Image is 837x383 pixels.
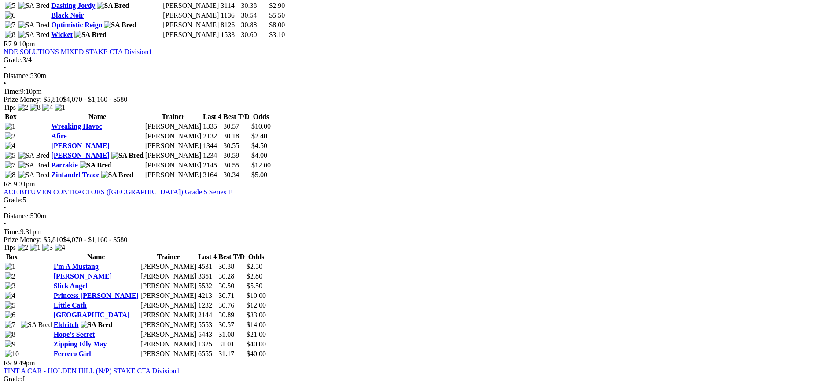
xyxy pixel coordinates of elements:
[218,262,245,271] td: 30.38
[4,56,23,63] span: Grade:
[247,311,266,319] span: $33.00
[18,31,50,39] img: SA Bred
[54,350,91,357] a: Ferrero Girl
[4,196,833,204] div: 5
[218,311,245,320] td: 30.89
[4,56,833,64] div: 3/4
[198,282,217,290] td: 5532
[4,375,23,383] span: Grade:
[18,171,50,179] img: SA Bred
[5,321,15,329] img: 7
[51,161,77,169] a: Parrakie
[18,21,50,29] img: SA Bred
[203,112,222,121] th: Last 4
[269,11,285,19] span: $5.50
[4,244,16,251] span: Tips
[140,253,197,261] th: Trainer
[247,282,262,290] span: $5.50
[241,1,268,10] td: 30.38
[5,311,15,319] img: 6
[55,244,65,252] img: 4
[140,330,197,339] td: [PERSON_NAME]
[203,122,222,131] td: 1335
[14,359,35,367] span: 9:49pm
[145,151,202,160] td: [PERSON_NAME]
[251,112,271,121] th: Odds
[145,161,202,170] td: [PERSON_NAME]
[54,301,87,309] a: Little Cath
[198,350,217,358] td: 6555
[5,282,15,290] img: 3
[18,244,28,252] img: 2
[162,11,219,20] td: [PERSON_NAME]
[247,301,266,309] span: $12.00
[269,21,285,29] span: $8.00
[42,104,53,112] img: 4
[140,340,197,349] td: [PERSON_NAME]
[140,282,197,290] td: [PERSON_NAME]
[218,340,245,349] td: 31.01
[198,340,217,349] td: 1325
[54,272,112,280] a: [PERSON_NAME]
[4,180,12,188] span: R8
[4,104,16,111] span: Tips
[51,132,66,140] a: Afire
[51,171,99,178] a: Zinfandel Trace
[51,152,109,159] a: [PERSON_NAME]
[5,272,15,280] img: 2
[223,161,250,170] td: 30.55
[251,152,267,159] span: $4.00
[18,2,50,10] img: SA Bred
[4,212,833,220] div: 530m
[140,311,197,320] td: [PERSON_NAME]
[111,152,144,160] img: SA Bred
[145,132,202,141] td: [PERSON_NAME]
[63,236,128,243] span: $4,070 - $1,160 - $580
[4,88,20,95] span: Time:
[51,142,109,149] a: [PERSON_NAME]
[5,2,15,10] img: 5
[247,340,266,348] span: $40.00
[5,263,15,271] img: 1
[223,151,250,160] td: 30.59
[4,72,833,80] div: 530m
[5,11,15,19] img: 6
[18,161,50,169] img: SA Bred
[162,30,219,39] td: [PERSON_NAME]
[198,311,217,320] td: 2144
[220,1,240,10] td: 3114
[42,244,53,252] img: 3
[203,161,222,170] td: 2145
[247,263,262,270] span: $2.50
[140,291,197,300] td: [PERSON_NAME]
[54,331,95,338] a: Hope's Secret
[97,2,129,10] img: SA Bred
[198,320,217,329] td: 5553
[80,161,112,169] img: SA Bred
[5,292,15,300] img: 4
[218,272,245,281] td: 30.28
[198,291,217,300] td: 4213
[4,40,12,48] span: R7
[4,48,152,56] a: NDE SOLUTIONS MIXED STAKE CTA Division1
[4,236,833,244] div: Prize Money: $5,810
[5,161,15,169] img: 7
[18,152,50,160] img: SA Bred
[4,88,833,96] div: 9:10pm
[51,123,102,130] a: Wreaking Havoc
[140,272,197,281] td: [PERSON_NAME]
[5,152,15,160] img: 5
[5,123,15,130] img: 1
[54,282,88,290] a: Slick Angel
[218,350,245,358] td: 31.17
[4,72,30,79] span: Distance:
[51,11,84,19] a: Black Noir
[4,212,30,219] span: Distance:
[269,31,285,38] span: $3.10
[5,171,15,179] img: 8
[4,204,6,212] span: •
[241,11,268,20] td: 30.54
[4,359,12,367] span: R9
[140,350,197,358] td: [PERSON_NAME]
[4,228,833,236] div: 9:31pm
